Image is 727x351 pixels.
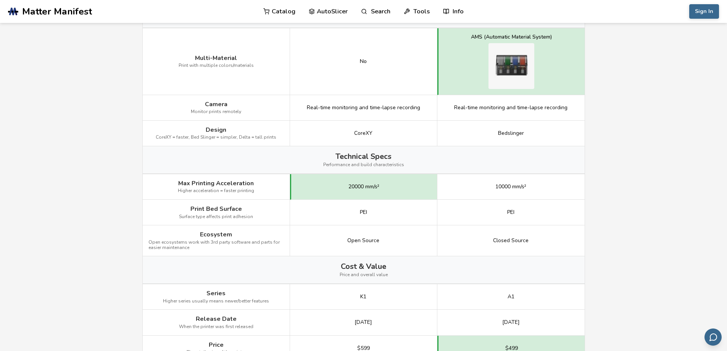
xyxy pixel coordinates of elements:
span: Bedslinger [498,130,524,136]
span: Real-time monitoring and time-lapse recording [307,105,420,111]
span: Release Date [196,315,237,322]
span: Camera [205,101,227,108]
span: A1 [508,294,514,300]
button: Sign In [689,4,719,19]
span: Multi-Material [195,55,237,61]
span: PEI [360,209,367,215]
span: PEI [507,209,514,215]
img: Bambu Lab A1 multi-material system [488,43,534,89]
span: Open Source [347,238,379,244]
span: [DATE] [355,319,372,325]
span: CoreXY [354,130,372,136]
span: Higher series usually means newer/better features [163,299,269,304]
span: Series [206,290,226,297]
span: Max Printing Acceleration [178,180,254,187]
span: 20000 mm/s² [348,184,379,190]
span: Closed Source [493,238,529,244]
span: Surface type affects print adhesion [179,214,253,220]
span: Real-time monitoring and time-lapse recording [454,105,567,111]
span: Ecosystem [200,231,232,238]
span: Technical Specs [335,152,392,161]
span: Monitor prints remotely [191,109,241,115]
span: [DATE] [502,319,520,325]
span: When the printer was first released [179,324,253,330]
span: 10000 mm/s² [495,184,526,190]
span: Print Bed Surface [190,205,242,212]
span: Performance and build characteristics [323,162,404,168]
span: Higher acceleration = faster printing [178,188,254,194]
span: Price [209,341,224,348]
span: Matter Manifest [22,6,92,17]
span: K1 [360,294,366,300]
div: AMS (Automatic Material System) [471,34,552,40]
span: Cost & Value [341,262,386,271]
button: Send feedback via email [704,328,722,346]
span: Open ecosystems work with 3rd party software and parts for easier maintenance [148,240,284,251]
span: Design [206,126,226,133]
span: Price and overall value [340,272,388,278]
span: Print with multiple colors/materials [179,63,254,68]
span: CoreXY = faster, Bed Slinger = simpler, Delta = tall prints [156,135,276,140]
div: No [360,58,367,65]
